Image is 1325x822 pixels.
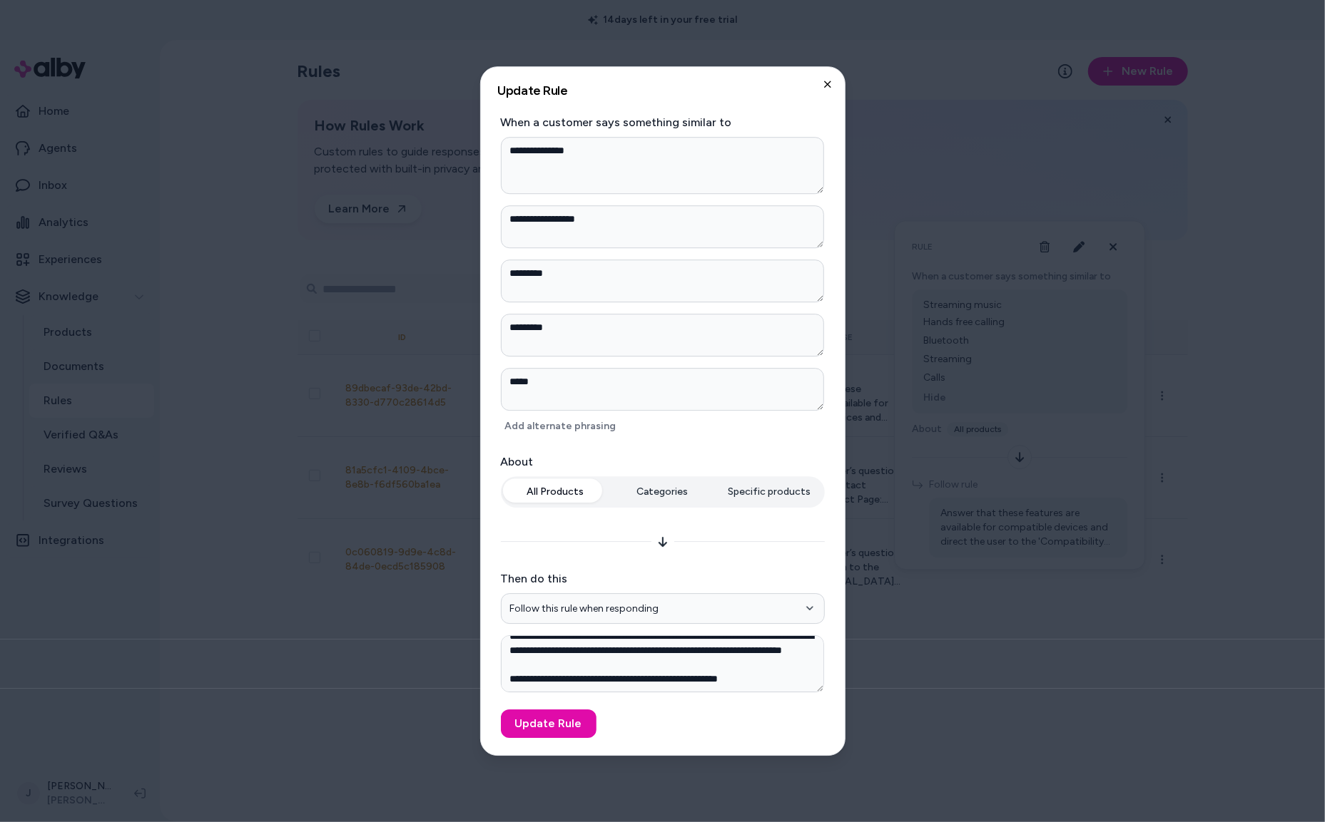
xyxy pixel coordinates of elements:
button: Add alternate phrasing [501,416,621,436]
button: Update Rule [501,709,596,738]
h2: Update Rule [498,84,828,97]
label: About [501,453,825,471]
label: When a customer says something similar to [501,114,825,131]
label: Then do this [501,570,825,587]
button: Categories [611,479,715,505]
button: All Products [504,479,608,505]
button: Specific products [718,479,822,505]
